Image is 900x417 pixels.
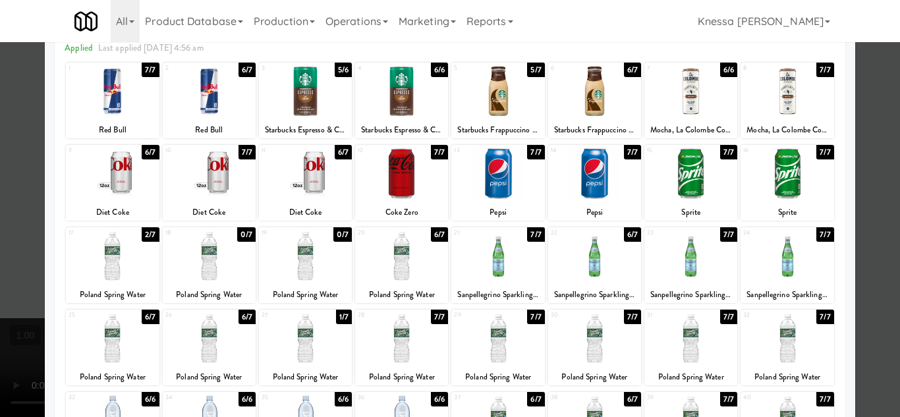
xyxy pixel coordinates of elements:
div: Starbucks Espresso & Cream [355,122,448,138]
div: 157/7Sprite [644,145,737,221]
span: Applied [65,42,93,54]
div: Poland Spring Water [259,369,352,385]
div: Mocha, La Colombe Coffee Draft Latte [741,122,833,138]
div: Poland Spring Water [261,287,350,303]
div: Sprite [743,204,831,221]
div: Sanpellegrino Sparkling Natural Mineral Water [548,287,641,303]
div: Starbucks Frappuccino Mocha [548,122,641,138]
div: 11 [262,145,306,156]
div: 6/6 [720,63,737,77]
div: 2/7 [142,227,159,242]
div: 1 [69,63,113,74]
div: Poland Spring Water [163,369,256,385]
div: 37 [454,392,498,403]
div: 55/7Starbucks Frappuccino Mocha [451,63,544,138]
div: 3 [262,63,306,74]
div: 247/7Sanpellegrino Sparkling Natural Mineral Water [741,227,833,303]
div: 7/7 [527,310,544,324]
div: 7/7 [720,392,737,406]
span: Last applied [DATE] 4:56 am [98,42,204,54]
div: Poland Spring Water [453,369,542,385]
div: 226/7Sanpellegrino Sparkling Natural Mineral Water [548,227,641,303]
div: 7/7 [816,63,833,77]
div: 7/7 [816,227,833,242]
div: Mocha, La Colombe Coffee Draft Latte [644,122,737,138]
div: Starbucks Espresso & Cream [261,122,350,138]
div: Coke Zero [355,204,448,221]
div: Poland Spring Water [743,369,831,385]
div: 7/7 [816,145,833,159]
div: 6/6 [431,63,448,77]
div: 26/7Red Bull [163,63,256,138]
div: Poland Spring Water [165,287,254,303]
div: Poland Spring Water [66,287,159,303]
div: 6/7 [239,310,256,324]
div: Diet Coke [261,204,350,221]
div: Poland Spring Water [357,287,446,303]
div: Sprite [741,204,833,221]
div: 27 [262,310,306,321]
div: 206/7Poland Spring Water [355,227,448,303]
div: Poland Spring Water [451,369,544,385]
div: 6/6 [431,392,448,406]
div: Poland Spring Water [355,369,448,385]
div: 307/7Poland Spring Water [548,310,641,385]
div: 14 [551,145,595,156]
div: 87/7Mocha, La Colombe Coffee Draft Latte [741,63,833,138]
div: 32 [743,310,787,321]
div: Sanpellegrino Sparkling Natural Mineral Water [646,287,735,303]
div: 6/6 [239,392,256,406]
div: Mocha, La Colombe Coffee Draft Latte [646,122,735,138]
div: 7 [647,63,691,74]
div: Poland Spring Water [68,369,157,385]
div: 6/7 [239,63,256,77]
div: 35/6Starbucks Espresso & Cream [259,63,352,138]
div: Diet Coke [163,204,256,221]
div: Red Bull [163,122,256,138]
div: 8 [743,63,787,74]
div: 46/6Starbucks Espresso & Cream [355,63,448,138]
div: 26 [165,310,210,321]
div: Starbucks Espresso & Cream [259,122,352,138]
div: Poland Spring Water [550,369,639,385]
div: Poland Spring Water [741,369,833,385]
div: 66/7Starbucks Frappuccino Mocha [548,63,641,138]
div: 31 [647,310,691,321]
div: Sanpellegrino Sparkling Natural Mineral Water [644,287,737,303]
div: 5 [454,63,498,74]
div: Sprite [644,204,737,221]
div: 297/7Poland Spring Water [451,310,544,385]
div: 180/7Poland Spring Water [163,227,256,303]
div: Poland Spring Water [165,369,254,385]
div: 7/7 [720,310,737,324]
div: 7/7 [527,227,544,242]
div: Poland Spring Water [644,369,737,385]
div: 6/7 [335,145,352,159]
div: 217/7Sanpellegrino Sparkling Natural Mineral Water [451,227,544,303]
div: 4 [358,63,402,74]
div: Poland Spring Water [163,287,256,303]
div: 7/7 [239,145,256,159]
div: Mocha, La Colombe Coffee Draft Latte [743,122,831,138]
div: 35 [262,392,306,403]
div: 6 [551,63,595,74]
div: 20 [358,227,402,238]
div: 7/7 [816,310,833,324]
div: Sanpellegrino Sparkling Natural Mineral Water [741,287,833,303]
div: Poland Spring Water [261,369,350,385]
div: Diet Coke [259,204,352,221]
div: 30 [551,310,595,321]
div: 22 [551,227,595,238]
div: 256/7Poland Spring Water [66,310,159,385]
div: 23 [647,227,691,238]
div: Coke Zero [357,204,446,221]
div: Sanpellegrino Sparkling Natural Mineral Water [453,287,542,303]
div: 7/7 [720,145,737,159]
div: 137/7Pepsi [451,145,544,221]
div: 13 [454,145,498,156]
div: Red Bull [165,122,254,138]
div: Poland Spring Water [548,369,641,385]
div: 7/7 [142,63,159,77]
div: 7/7 [431,145,448,159]
div: 36 [358,392,402,403]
